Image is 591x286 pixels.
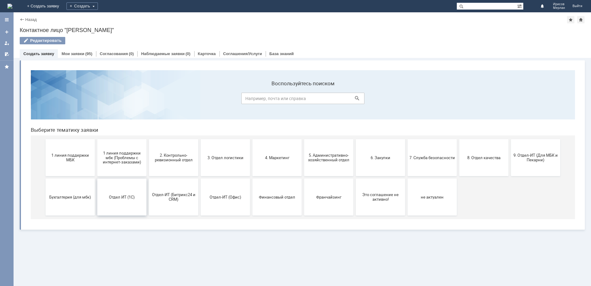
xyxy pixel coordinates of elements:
[2,38,12,48] a: Мои заявки
[330,74,379,111] button: 6. Закупки
[433,74,483,111] button: 8. Отдел качества
[85,51,92,56] div: (95)
[227,113,276,150] button: Финансовый отдел
[223,51,262,56] a: Соглашения/Услуги
[25,17,37,22] a: Назад
[177,129,222,134] span: Отдел-ИТ (Офис)
[123,74,172,111] button: 2. Контрольно-ревизионный отдел
[382,74,431,111] button: 7. Служба безопасности
[215,27,339,39] input: Например, почта или справка
[125,88,171,97] span: 2. Контрольно-ревизионный отдел
[517,3,523,9] span: Расширенный поиск
[71,113,121,150] button: Отдел ИТ (1С)
[177,90,222,95] span: 3. Отдел логистики
[175,74,224,111] button: 3. Отдел логистики
[129,51,134,56] div: (0)
[20,27,585,33] div: Контактное лицо "[PERSON_NAME]"
[71,74,121,111] button: 1 линия поддержки мбк (Проблемы с интернет-заказами)
[567,16,574,23] div: Добавить в избранное
[125,127,171,136] span: Отдел-ИТ (Битрикс24 и CRM)
[382,113,431,150] button: не актуален
[123,113,172,150] button: Отдел-ИТ (Битрикс24 и CRM)
[66,2,98,10] div: Создать
[73,85,119,99] span: 1 линия поддержки мбк (Проблемы с интернет-заказами)
[553,6,565,10] span: Мерлан
[384,90,429,95] span: 7. Служба безопасности
[280,129,326,134] span: Франчайзинг
[7,4,12,9] a: Перейти на домашнюю страницу
[73,129,119,134] span: Отдел ИТ (1С)
[215,15,339,21] label: Воспользуйтесь поиском
[553,2,565,6] span: Ирисов
[100,51,128,56] a: Согласования
[22,88,67,97] span: 1 линия поддержки МБК
[141,51,184,56] a: Наблюдаемые заявки
[332,127,377,136] span: Это соглашение не активно!
[227,74,276,111] button: 4. Маркетинг
[278,113,328,150] button: Франчайзинг
[330,113,379,150] button: Это соглашение не активно!
[577,16,585,23] div: Сделать домашней страницей
[269,51,294,56] a: База знаний
[23,51,54,56] a: Создать заявку
[280,88,326,97] span: 5. Административно-хозяйственный отдел
[278,74,328,111] button: 5. Административно-хозяйственный отдел
[20,113,69,150] button: Бухгалтерия (для мбк)
[186,51,191,56] div: (0)
[228,129,274,134] span: Финансовый отдел
[198,51,216,56] a: Карточка
[7,4,12,9] img: logo
[485,74,534,111] button: 9. Отдел-ИТ (Для МБК и Пекарни)
[2,27,12,37] a: Создать заявку
[435,90,481,95] span: 8. Отдел качества
[20,74,69,111] button: 1 линия поддержки МБК
[22,129,67,134] span: Бухгалтерия (для мбк)
[2,49,12,59] a: Мои согласования
[62,51,84,56] a: Мои заявки
[5,62,549,68] header: Выберите тематику заявки
[384,129,429,134] span: не актуален
[487,88,533,97] span: 9. Отдел-ИТ (Для МБК и Пекарни)
[228,90,274,95] span: 4. Маркетинг
[332,90,377,95] span: 6. Закупки
[175,113,224,150] button: Отдел-ИТ (Офис)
